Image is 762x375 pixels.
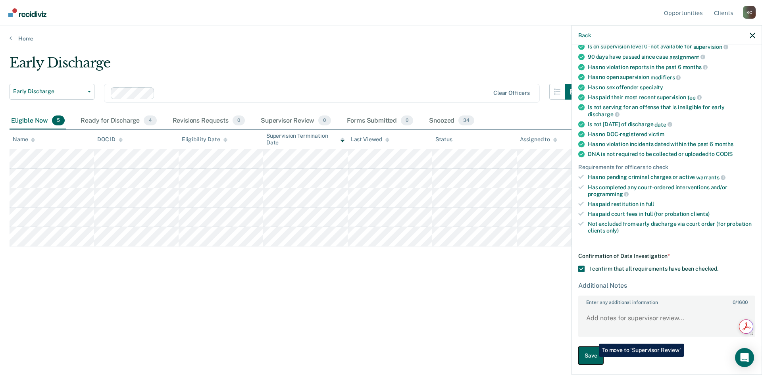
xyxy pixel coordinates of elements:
[588,191,629,197] span: programming
[10,55,581,77] div: Early Discharge
[13,88,85,95] span: Early Discharge
[578,32,591,38] button: Back
[588,53,755,60] div: 90 days have passed since case
[588,174,755,181] div: Has no pending criminal charges or active
[588,74,755,81] div: Has no open supervision
[588,94,755,101] div: Has paid their most recent supervision
[646,201,654,207] span: full
[345,112,415,130] div: Forms Submitted
[588,104,755,117] div: Is not serving for an offense that is ineligible for early
[578,347,603,365] button: Save
[735,348,754,367] div: Open Intercom Messenger
[578,164,755,171] div: Requirements for officers to check
[8,8,46,17] img: Recidiviz
[589,265,718,272] span: I confirm that all requirements have been checked.
[458,115,474,126] span: 34
[588,43,755,50] div: Is on supervision level 0 - not available for
[743,6,756,19] div: K C
[233,115,245,126] span: 0
[640,84,663,90] span: specialty
[733,300,747,305] span: / 1600
[79,112,158,130] div: Ready for Discharge
[588,111,620,117] span: discharge
[716,151,733,157] span: CODIS
[687,94,702,100] span: fee
[588,84,755,90] div: Has no sex offender
[578,282,755,289] div: Additional Notes
[696,174,725,180] span: warrants
[171,112,246,130] div: Revisions Requests
[714,141,733,147] span: months
[654,121,672,127] span: date
[520,136,557,143] div: Assigned to
[182,136,227,143] div: Eligibility Date
[13,136,35,143] div: Name
[588,184,755,197] div: Has completed any court-ordered interventions and/or
[670,54,705,60] span: assignment
[318,115,331,126] span: 0
[10,35,752,42] a: Home
[588,151,755,158] div: DNA is not required to be collected or uploaded to
[733,300,735,305] span: 0
[579,296,754,305] label: Enter any additional information
[10,112,66,130] div: Eligible Now
[266,133,344,146] div: Supervision Termination Date
[427,112,476,130] div: Snoozed
[578,253,755,260] div: Confirmation of Data Investigation
[683,64,708,70] span: months
[588,210,755,217] div: Has paid court fees in full (for probation
[743,6,756,19] button: Profile dropdown button
[588,201,755,208] div: Has paid restitution in
[259,112,333,130] div: Supervisor Review
[588,121,755,128] div: Is not [DATE] of discharge
[691,210,710,217] span: clients)
[52,115,65,126] span: 5
[144,115,156,126] span: 4
[493,90,530,96] div: Clear officers
[435,136,452,143] div: Status
[351,136,389,143] div: Last Viewed
[648,131,664,137] span: victim
[606,227,619,233] span: only)
[588,220,755,234] div: Not excluded from early discharge via court order (for probation clients
[693,44,728,50] span: supervision
[97,136,123,143] div: DOC ID
[401,115,413,126] span: 0
[588,141,755,148] div: Has no violation incidents dated within the past 6
[650,74,681,80] span: modifiers
[588,131,755,138] div: Has no DOC-registered
[588,63,755,71] div: Has no violation reports in the past 6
